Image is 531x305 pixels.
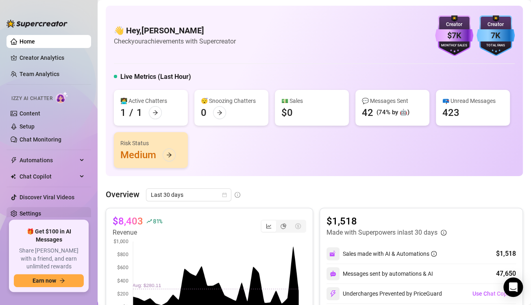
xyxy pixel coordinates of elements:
span: calendar [222,192,227,197]
img: AI Chatter [56,91,68,103]
a: Home [20,38,35,45]
div: $7K [435,29,473,42]
a: Content [20,110,40,117]
img: purple-badge-B9DA21FR.svg [435,15,473,56]
a: Creator Analytics [20,51,85,64]
span: info-circle [441,230,446,235]
span: Use Chat Copilot [472,290,516,297]
div: Open Intercom Messenger [503,277,523,297]
div: $1,518 [496,249,516,259]
div: Creator [477,21,515,28]
span: 81 % [153,217,162,225]
span: thunderbolt [11,157,17,163]
div: 1 [120,106,126,119]
article: Made with Superpowers in last 30 days [326,228,437,237]
div: Monthly Sales [435,43,473,48]
div: 1 [137,106,142,119]
div: 📪 Unread Messages [442,96,503,105]
span: rise [146,218,152,224]
h4: 👋 Hey, [PERSON_NAME] [114,25,236,36]
span: arrow-right [217,110,222,115]
div: Undercharges Prevented by PriceGuard [326,287,442,300]
span: arrow-right [152,110,158,115]
div: 👩‍💻 Active Chatters [120,96,181,105]
img: svg%3e [329,250,337,257]
span: dollar-circle [295,223,301,229]
span: Automations [20,154,77,167]
div: Risk Status [120,139,181,148]
a: Setup [20,123,35,130]
div: Creator [435,21,473,28]
a: Team Analytics [20,71,59,77]
div: 47,650 [496,269,516,279]
div: Sales made with AI & Automations [343,249,437,258]
div: Messages sent by automations & AI [326,267,433,280]
span: Chat Copilot [20,170,77,183]
div: 7K [477,29,515,42]
img: blue-badge-DgoSNQY1.svg [477,15,515,56]
span: info-circle [431,251,437,257]
img: svg%3e [330,270,336,277]
a: Discover Viral Videos [20,194,74,200]
span: arrow-right [166,152,172,158]
article: Revenue [113,228,162,237]
span: Earn now [33,277,56,284]
span: line-chart [266,223,272,229]
div: 😴 Snoozing Chatters [201,96,262,105]
img: svg%3e [329,290,337,297]
div: $0 [281,106,293,119]
span: 🎁 Get $100 in AI Messages [14,228,84,244]
div: segmented control [261,220,306,233]
article: $8,403 [113,215,143,228]
img: logo-BBDzfeDw.svg [7,20,67,28]
article: Overview [106,188,139,200]
div: 0 [201,106,207,119]
div: 42 [362,106,373,119]
div: 💬 Messages Sent [362,96,423,105]
a: Chat Monitoring [20,136,61,143]
a: Settings [20,210,41,217]
article: $1,518 [326,215,446,228]
article: Check your achievements with Supercreator [114,36,236,46]
span: pie-chart [281,223,286,229]
span: Share [PERSON_NAME] with a friend, and earn unlimited rewards [14,247,84,271]
span: arrow-right [59,278,65,283]
span: info-circle [235,192,240,198]
img: Chat Copilot [11,174,16,179]
h5: Live Metrics (Last Hour) [120,72,191,82]
div: 423 [442,106,459,119]
button: Use Chat Copilot [472,287,516,300]
span: Izzy AI Chatter [11,95,52,102]
span: Last 30 days [151,189,226,201]
div: (74% by 🤖) [376,108,409,118]
div: Total Fans [477,43,515,48]
button: Earn nowarrow-right [14,274,84,287]
div: 💵 Sales [281,96,342,105]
